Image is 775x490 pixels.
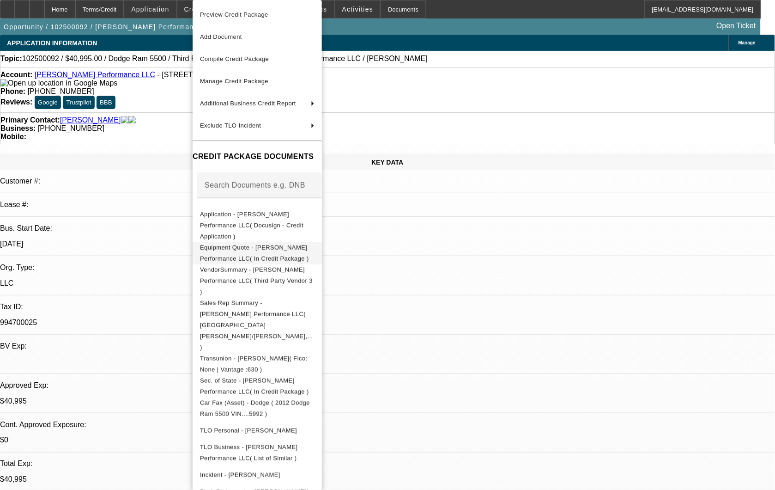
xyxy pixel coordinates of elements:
span: Equipment Quote - [PERSON_NAME] Performance LLC( In Credit Package ) [200,244,309,262]
span: TLO Business - [PERSON_NAME] Performance LLC( List of Similar ) [200,444,298,462]
span: Transunion - [PERSON_NAME]( Fico: None | Vantage :630 ) [200,355,308,373]
span: Application - [PERSON_NAME] Performance LLC( Docusign - Credit Application ) [200,211,303,240]
h4: CREDIT PACKAGE DOCUMENTS [193,151,322,162]
mat-label: Search Documents e.g. DNB [205,181,305,189]
span: Exclude TLO Incident [200,122,261,129]
button: Transunion - Powell, Blake( Fico: None | Vantage :630 ) [193,353,322,375]
span: Add Document [200,33,242,40]
button: Equipment Quote - Powell Performance LLC( In Credit Package ) [193,242,322,264]
button: TLO Business - Powell Performance LLC( List of Similar ) [193,442,322,464]
button: TLO Personal - Powell, Blake [193,420,322,442]
span: VendorSummary - [PERSON_NAME] Performance LLC( Third Party Vendor 3 ) [200,266,313,295]
span: Sales Rep Summary - [PERSON_NAME] Performance LLC( [GEOGRAPHIC_DATA][PERSON_NAME]/[PERSON_NAME],.... [200,300,313,351]
span: Compile Credit Package [200,55,269,62]
button: Incident - Powell, Blake [193,464,322,486]
button: Application - Powell Performance LLC( Docusign - Credit Application ) [193,209,322,242]
span: Preview Credit Package [200,11,268,18]
span: Sec. of State - [PERSON_NAME] Performance LLC( In Credit Package ) [200,377,309,395]
span: TLO Personal - [PERSON_NAME] [200,427,297,434]
button: Sec. of State - Powell Performance LLC( In Credit Package ) [193,375,322,398]
span: Incident - [PERSON_NAME] [200,472,280,478]
button: Car Fax (Asset) - Dodge ( 2012 Dodge Ram 5500 VIN....5992 ) [193,398,322,420]
span: Additional Business Credit Report [200,100,296,107]
span: Car Fax (Asset) - Dodge ( 2012 Dodge Ram 5500 VIN....5992 ) [200,399,310,417]
span: Manage Credit Package [200,78,268,85]
button: Sales Rep Summary - Powell Performance LLC( Mansfield, Jeff/Fredericks,... ) [193,298,322,353]
button: VendorSummary - Powell Performance LLC( Third Party Vendor 3 ) [193,264,322,298]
